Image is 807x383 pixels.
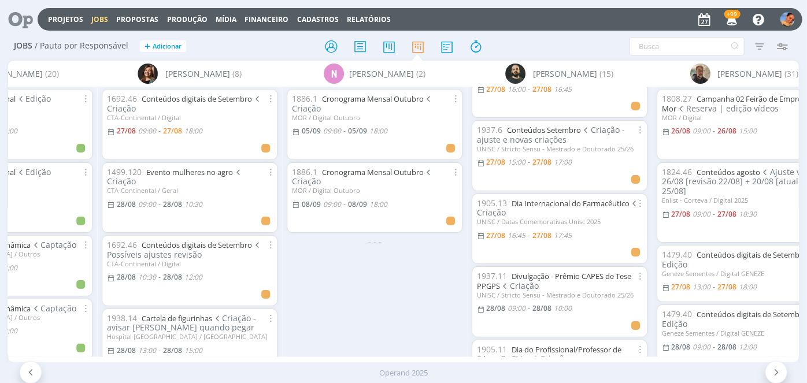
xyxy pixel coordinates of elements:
div: UNISC / Datas Comemorativas Unisc 2025 [477,218,642,225]
: 26/08 [671,126,690,136]
span: Criação - avisar [PERSON_NAME] quando pegar [107,313,256,333]
div: UNISC / Stricto Sensu - Mestrado e Doutorado 25/26 [477,291,642,299]
a: Dia Internacional do Farmacêutico [512,198,630,209]
: 28/08 [671,342,690,352]
span: Adicionar [153,43,182,50]
a: Cartela de figurinhas [142,313,212,323]
span: 08/09 [301,199,320,209]
span: (31) [784,68,798,80]
button: Projetos [45,15,87,24]
span: Jobs [14,41,32,51]
img: R [690,64,710,84]
a: Financeiro [245,14,289,24]
: 27/08 [671,209,690,219]
: 18:00 [739,282,757,292]
span: Reserva | edição vídeos [676,103,779,114]
button: Propostas [113,15,162,24]
div: MOR / Digital Outubro [292,187,457,194]
: 10:30 [739,209,757,219]
: 09:00 [508,303,525,313]
: 28/08 [162,199,182,209]
button: +99 [719,9,743,30]
a: Conteúdos Setembro [507,125,581,135]
span: 1692.46 [107,93,137,104]
: 10:00 [554,303,572,313]
span: Criação [292,93,434,114]
: - [528,86,530,93]
: 13:00 [693,282,710,292]
: 27/08 [486,230,505,240]
a: Evento mulheres no agro [146,167,233,177]
: 10:30 [184,199,202,209]
: 09:00 [693,126,710,136]
: - [158,274,160,281]
a: Relatórios [347,14,391,24]
button: L [780,9,795,29]
img: L [780,12,795,27]
span: Criação - ajuste e novas criações [477,124,625,145]
div: CTA-Continental / Geral [107,187,272,194]
: - [713,284,715,291]
span: Cadastros [297,14,339,24]
: - [158,201,160,208]
: 27/08 [532,84,551,94]
button: Relatórios [343,15,394,24]
button: Produção [164,15,211,24]
a: Cronograma Mensal Outubro [322,167,424,177]
span: (20) [45,68,58,80]
: 28/08 [717,342,736,352]
span: Possíveis ajustes revisão [107,239,262,260]
button: Cadastros [294,15,342,24]
: - [528,232,530,239]
: 28/08 [116,272,135,282]
: 15:00 [739,126,757,136]
a: Divulgação - Prêmio CAPES de Tese PPGPS [477,271,631,291]
: 09:00 [138,126,156,136]
span: 1937.6 [477,124,502,135]
: - [528,159,530,166]
span: - [343,128,345,135]
div: Hospital [GEOGRAPHIC_DATA] / [GEOGRAPHIC_DATA] [107,333,272,340]
span: Criação [107,93,262,114]
span: (15) [599,68,613,80]
: 12:00 [739,342,757,352]
a: Jobs [91,14,108,24]
span: Criação [107,166,243,187]
: 09:00 [693,342,710,352]
span: (8) [232,68,241,80]
span: Criação [500,280,539,291]
div: UNISC / Stricto Sensu - Mestrado e Doutorado 25/26 [477,145,642,153]
: 27/08 [486,157,505,167]
: 09:00 [693,209,710,219]
span: 1479.40 [662,249,692,260]
: 16:00 [508,84,525,94]
: 15:00 [508,157,525,167]
a: Projetos [48,14,83,24]
button: +Adicionar [140,40,186,53]
span: 1692.46 [107,239,137,250]
span: / Pauta por Responsável [35,41,128,51]
span: 1938.14 [107,313,137,323]
button: Financeiro [242,15,293,24]
div: N [324,64,344,84]
: 28/08 [116,345,135,355]
: 27/08 [116,126,135,136]
span: 1905.11 [477,344,507,355]
span: [PERSON_NAME] [532,68,597,80]
span: Criação [292,166,434,187]
span: [PERSON_NAME] [165,68,229,80]
: 15:00 [184,345,202,355]
: 16:45 [508,230,525,240]
a: Conteúdos digitais de Setembro [697,250,807,260]
span: 1808.27 [662,93,692,104]
span: + [145,40,150,53]
div: MOR / Digital Outubro [292,114,457,121]
span: (2) [416,68,425,80]
span: 08/09 [347,199,367,209]
div: CTA-Continental / Digital [107,260,272,267]
span: +99 [724,10,741,18]
: 28/08 [162,345,182,355]
button: Jobs [88,15,112,24]
: 12:00 [184,272,202,282]
a: Conteúdos digitais de Setembro [142,240,252,250]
